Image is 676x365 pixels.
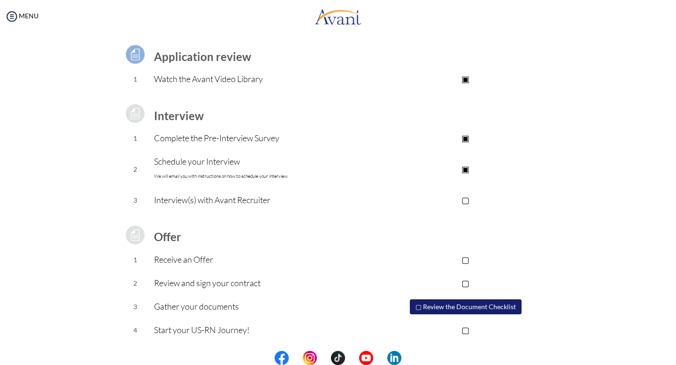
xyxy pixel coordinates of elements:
[154,193,371,206] p: Interview(s) with Avant Recruiter
[345,351,359,365] img: blank.png
[154,109,204,122] b: Interview
[123,223,147,247] img: icon-test-grey.png
[116,295,154,319] td: 3
[116,248,154,272] td: 1
[275,351,289,365] img: fb.png
[371,162,560,175] p: ▣
[315,2,361,30] img: logo.png
[154,72,371,85] p: Watch the Avant Video Library
[116,319,154,342] td: 4
[154,230,181,243] b: Offer
[154,300,371,313] p: Gather your documents
[303,351,317,365] img: in.png
[123,43,147,66] img: icon-test.png
[154,173,288,179] font: We will email you with instructions on how to schedule your interview.
[5,9,19,23] img: icon-menu.png
[154,155,371,183] p: Schedule your Interview
[5,12,38,20] a: MENU
[331,351,345,365] img: tt.png
[371,131,560,144] p: ▣
[116,68,154,91] td: 1
[387,351,401,365] img: li.png
[359,351,373,365] img: yt.png
[116,127,154,150] td: 1
[371,253,560,266] p: ▢
[317,351,331,365] img: blank.png
[116,189,154,212] td: 3
[371,72,560,85] p: ▣
[289,351,303,365] img: blank.png
[154,131,371,144] p: Complete the Pre-Interview Survey
[371,276,560,289] p: ▢
[116,150,154,189] td: 2
[123,102,147,125] img: icon-test-grey.png
[154,253,371,266] p: Receive an Offer
[154,276,371,289] p: Review and sign your contract
[371,193,560,206] p: ▢
[154,323,371,336] p: Start your US-RN Journey!
[154,50,251,63] b: Application review
[373,351,387,365] img: blank.png
[371,323,560,336] p: ▢
[116,272,154,295] td: 2
[410,299,522,314] button: ▢ Review the Document Checklist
